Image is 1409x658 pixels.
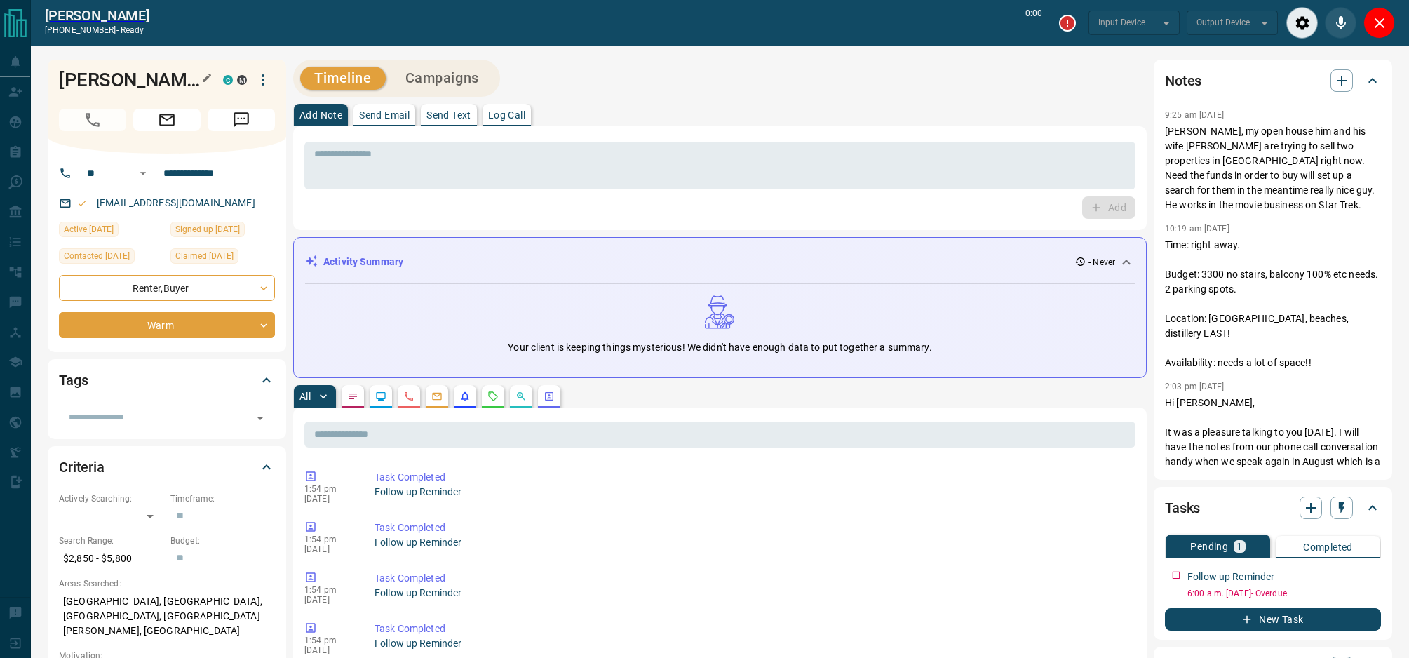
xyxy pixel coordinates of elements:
p: $2,850 - $5,800 [59,547,163,570]
svg: Email Valid [77,199,87,208]
p: Search Range: [59,535,163,547]
svg: Notes [347,391,358,402]
p: [DATE] [304,544,353,554]
p: [PHONE_NUMBER] - [45,24,149,36]
a: [EMAIL_ADDRESS][DOMAIN_NAME] [97,197,255,208]
p: 1 [1236,542,1242,551]
p: Task Completed [375,470,1130,485]
p: Actively Searching: [59,492,163,505]
p: [DATE] [304,494,353,504]
p: 6:00 a.m. [DATE] - Overdue [1187,587,1381,600]
p: Completed [1303,542,1353,552]
span: Signed up [DATE] [175,222,240,236]
button: Timeline [300,67,386,90]
p: 1:54 pm [304,585,353,595]
svg: Agent Actions [544,391,555,402]
div: condos.ca [223,75,233,85]
div: Close [1363,7,1395,39]
p: Add Note [299,110,342,120]
button: Campaigns [391,67,493,90]
div: Activity Summary- Never [305,249,1135,275]
p: 1:54 pm [304,484,353,494]
p: Follow up Reminder [375,535,1130,550]
p: 1:54 pm [304,535,353,544]
svg: Requests [487,391,499,402]
div: Notes [1165,64,1381,98]
span: Claimed [DATE] [175,249,234,263]
div: mrloft.ca [237,75,247,85]
p: 9:25 am [DATE] [1165,110,1225,120]
svg: Listing Alerts [459,391,471,402]
p: [PERSON_NAME], my open house him and his wife [PERSON_NAME] are trying to sell two properties in ... [1165,124,1381,213]
h2: Criteria [59,456,105,478]
p: Task Completed [375,622,1130,636]
div: Audio Settings [1286,7,1318,39]
p: Your client is keeping things mysterious! We didn't have enough data to put together a summary. [508,340,931,355]
button: Open [135,165,151,182]
div: Tasks [1165,491,1381,525]
h2: Tasks [1165,497,1200,519]
p: Follow up Reminder [375,586,1130,600]
p: All [299,391,311,401]
p: Time: right away. Budget: 3300 no stairs, balcony 100% etc needs. 2 parking spots. Location: [GEO... [1165,238,1381,370]
div: Thu Jul 10 2025 [170,248,275,268]
div: Warm [59,312,275,338]
p: [DATE] [304,645,353,655]
p: Task Completed [375,571,1130,586]
div: Thu May 26 2022 [59,248,163,268]
p: - Never [1088,256,1115,269]
span: Contacted [DATE] [64,249,130,263]
p: Timeframe: [170,492,275,505]
p: Hi [PERSON_NAME], It was a pleasure talking to you [DATE]. I will have the notes from our phone c... [1165,396,1381,513]
p: 0:00 [1025,7,1042,39]
p: [GEOGRAPHIC_DATA], [GEOGRAPHIC_DATA], [GEOGRAPHIC_DATA], [GEOGRAPHIC_DATA][PERSON_NAME], [GEOGRAP... [59,590,275,643]
p: Task Completed [375,521,1130,535]
p: Follow up Reminder [375,636,1130,651]
h2: Tags [59,369,88,391]
svg: Lead Browsing Activity [375,391,386,402]
button: New Task [1165,608,1381,631]
p: Pending [1190,542,1228,551]
p: [DATE] [304,595,353,605]
h1: [PERSON_NAME] [59,69,202,91]
svg: Calls [403,391,414,402]
p: Areas Searched: [59,577,275,590]
p: Send Email [359,110,410,120]
div: Tue May 24 2022 [59,222,163,241]
div: Mon Jul 18 2016 [170,222,275,241]
p: 1:54 pm [304,636,353,645]
p: Follow up Reminder [1187,570,1274,584]
div: Tags [59,363,275,397]
div: Renter , Buyer [59,275,275,301]
p: 10:19 am [DATE] [1165,224,1229,234]
span: Email [133,109,201,131]
a: [PERSON_NAME] [45,7,149,24]
svg: Emails [431,391,443,402]
span: ready [121,25,144,35]
p: 2:03 pm [DATE] [1165,382,1225,391]
span: Call [59,109,126,131]
p: Log Call [488,110,525,120]
button: Open [250,408,270,428]
svg: Opportunities [515,391,527,402]
div: Mute [1325,7,1356,39]
div: Criteria [59,450,275,484]
p: Budget: [170,535,275,547]
h2: Notes [1165,69,1201,92]
p: Activity Summary [323,255,403,269]
span: Active [DATE] [64,222,114,236]
p: Follow up Reminder [375,485,1130,499]
span: Message [208,109,275,131]
p: Send Text [426,110,471,120]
